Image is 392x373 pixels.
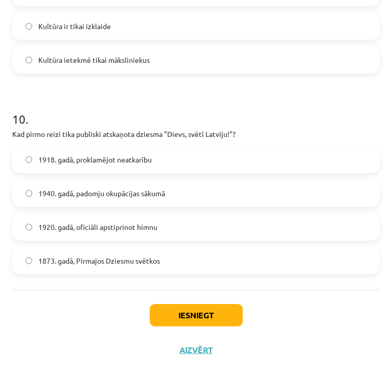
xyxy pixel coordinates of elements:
h1: 10 . [12,94,380,126]
span: 1920. gadā, oficiāli apstiprinot himnu [38,222,157,232]
input: Kultūra ir tikai izklaide [26,23,32,30]
span: Kultūra ir tikai izklaide [38,21,111,32]
p: Kad pirmo reizi tika publiski atskaņota dziesma "Dievs, svētī Latviju!"? [12,129,380,139]
input: 1940. gadā, padomju okupācijas sākumā [26,190,32,197]
input: Kultūra ietekmē tikai māksliniekus [26,57,32,63]
input: 1918. gadā, proklamējot neatkarību [26,156,32,163]
button: Aizvērt [177,345,216,355]
input: 1873. gadā, Pirmajos Dziesmu svētkos [26,258,32,264]
input: 1920. gadā, oficiāli apstiprinot himnu [26,224,32,230]
button: Iesniegt [150,304,243,327]
span: 1918. gadā, proklamējot neatkarību [38,154,152,165]
span: 1873. gadā, Pirmajos Dziesmu svētkos [38,255,160,266]
span: 1940. gadā, padomju okupācijas sākumā [38,188,165,199]
span: Kultūra ietekmē tikai māksliniekus [38,55,150,65]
